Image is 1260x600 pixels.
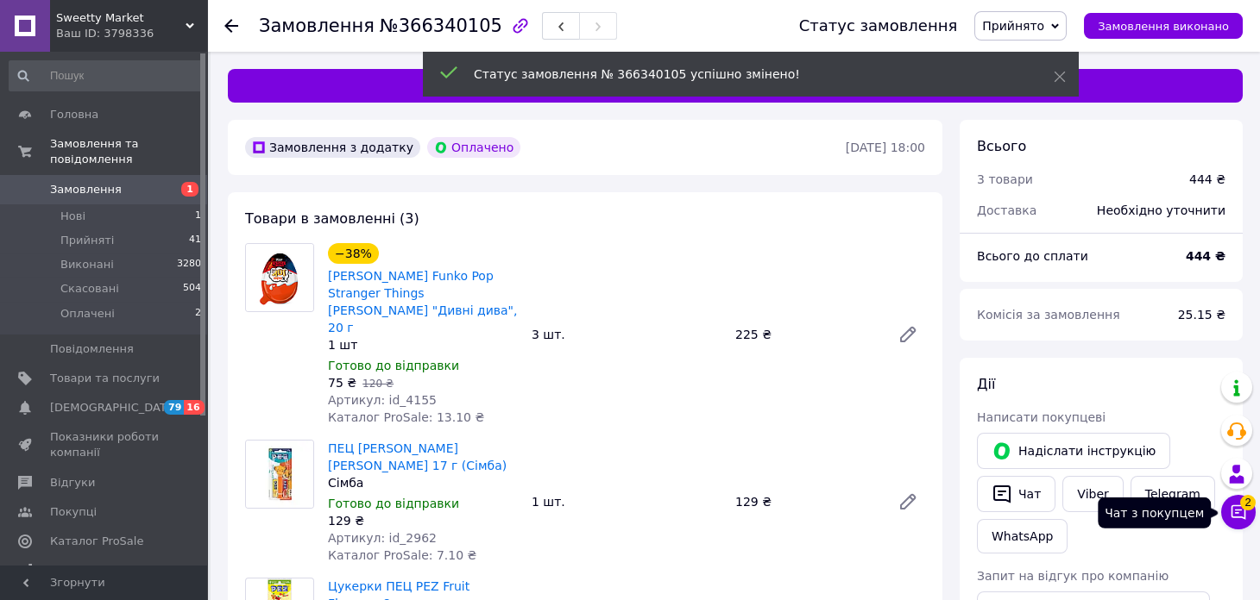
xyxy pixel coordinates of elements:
[50,341,134,357] span: Повідомлення
[56,26,207,41] div: Ваш ID: 3798336
[50,534,143,549] span: Каталог ProSale
[328,359,459,372] span: Готово до відправки
[525,490,728,514] div: 1 шт.
[1189,171,1225,188] div: 444 ₴
[328,531,437,545] span: Артикул: id_2962
[846,141,925,154] time: [DATE] 18:00
[1098,20,1229,33] span: Замовлення виконано
[224,17,238,34] div: Повернутися назад
[328,376,356,390] span: 75 ₴
[982,19,1044,33] span: Прийнято
[1098,497,1211,528] div: Чат з покупцем
[328,497,459,510] span: Готово до відправки
[189,233,201,248] span: 41
[891,484,925,519] a: Редагувати
[328,410,484,424] span: Каталог ProSale: 13.10 ₴
[184,400,204,415] span: 16
[1087,191,1236,229] div: Необхідно уточнити
[977,476,1055,512] button: Чат
[977,138,1026,154] span: Всього
[56,10,186,26] span: Sweetty Market
[362,378,394,390] span: 120 ₴
[891,317,925,352] a: Редагувати
[50,475,95,491] span: Відгуки
[50,182,122,197] span: Замовлення
[474,66,1011,83] div: Статус замовлення № 366340105 успішно змінено!
[9,60,203,91] input: Пошук
[328,393,437,407] span: Артикул: id_4155
[195,209,201,224] span: 1
[328,243,379,264] div: −38%
[328,269,517,334] a: [PERSON_NAME] Funko Pop Stranger Things [PERSON_NAME] "Дивні дива", 20 г
[1178,308,1225,322] span: 25.15 ₴
[60,281,119,297] span: Скасовані
[977,376,995,392] span: Дії
[328,336,518,353] div: 1 шт
[50,504,97,520] span: Покупці
[181,182,198,197] span: 1
[328,548,476,562] span: Каталог ProSale: 7.10 ₴
[427,137,520,158] div: Оплачено
[183,281,201,297] span: 504
[977,410,1106,424] span: Написати покупцеві
[50,136,207,167] span: Замовлення та повідомлення
[50,429,160,460] span: Показники роботи компанії
[50,400,178,416] span: [DEMOGRAPHIC_DATA]
[245,210,419,227] span: Товари в замовленні (3)
[380,16,502,36] span: №366340105
[50,563,110,578] span: Аналітика
[50,107,98,122] span: Головна
[246,244,313,311] img: Kinder Joy Funko Pop Stranger Things Кіндер Джой "Дивні дива", 20 г
[525,322,728,347] div: 3 шт.
[60,233,114,248] span: Прийняті
[246,441,313,508] img: ПЕЦ Король Лев PEZ Lion King 17 г (Сімба)
[977,519,1068,553] a: WhatsApp
[60,209,85,224] span: Нові
[60,306,115,322] span: Оплачені
[977,203,1036,217] span: Доставка
[195,306,201,322] span: 2
[1131,476,1215,512] a: Telegram
[50,371,160,386] span: Товари та послуги
[164,400,184,415] span: 79
[328,474,518,491] div: Сімба
[977,249,1088,263] span: Всього до сплати
[60,257,114,272] span: Виконані
[245,137,420,158] div: Замовлення з додатку
[977,569,1169,583] span: Запит на відгук про компанію
[328,512,518,529] div: 129 ₴
[328,441,507,472] a: ПЕЦ [PERSON_NAME] [PERSON_NAME] 17 г (Сімба)
[1186,249,1225,263] b: 444 ₴
[977,433,1170,469] button: Надіслати інструкцію
[1221,495,1256,529] button: Чат з покупцем2
[1240,495,1256,510] span: 2
[1084,13,1243,39] button: Замовлення виконано
[799,17,958,34] div: Статус замовлення
[728,322,884,347] div: 225 ₴
[728,490,884,514] div: 129 ₴
[977,172,1033,186] span: 3 товари
[1062,476,1123,512] a: Viber
[977,308,1120,322] span: Комісія за замовлення
[177,257,201,272] span: 3280
[259,16,375,36] span: Замовлення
